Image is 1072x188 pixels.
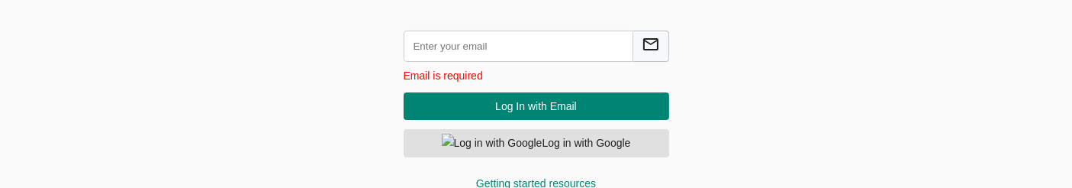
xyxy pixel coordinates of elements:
[416,97,657,116] span: Log In with Email
[404,129,669,157] button: Log in with GoogleLog in with Google
[404,92,669,121] button: Log In with Email
[404,68,669,83] div: Email is required
[416,134,657,153] span: Log in with Google
[442,134,542,153] img: Log in with Google
[404,31,633,62] input: Enter your email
